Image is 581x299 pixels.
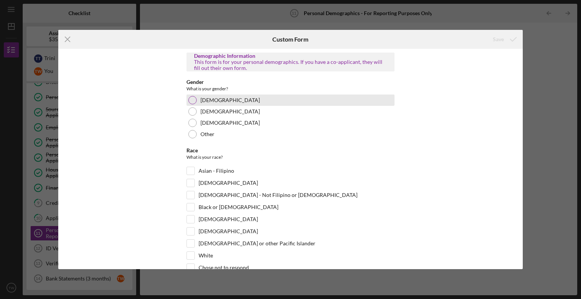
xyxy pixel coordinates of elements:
[199,228,258,235] label: [DEMOGRAPHIC_DATA]
[200,108,260,115] label: [DEMOGRAPHIC_DATA]
[186,79,395,85] div: Gender
[199,264,249,271] label: Chose not to respond
[194,59,387,71] div: This form is for your personal demographics. If you have a co-applicant, they will fill out their...
[199,167,234,175] label: Asian - Filipino
[199,191,357,199] label: [DEMOGRAPHIC_DATA] - Not Filipino or [DEMOGRAPHIC_DATA]
[200,97,260,103] label: [DEMOGRAPHIC_DATA]
[186,147,395,153] div: Race
[200,120,260,126] label: [DEMOGRAPHIC_DATA]
[199,252,213,259] label: White
[272,36,308,43] h6: Custom Form
[199,240,315,247] label: [DEMOGRAPHIC_DATA] or other Pacific Islander
[186,153,395,163] div: What is your race?
[199,179,258,187] label: [DEMOGRAPHIC_DATA]
[485,32,523,47] button: Save
[194,53,387,59] div: Demographic Information
[493,32,504,47] div: Save
[200,131,214,137] label: Other
[199,215,258,223] label: [DEMOGRAPHIC_DATA]
[186,85,395,93] div: What is your gender?
[199,203,278,211] label: Black or [DEMOGRAPHIC_DATA]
